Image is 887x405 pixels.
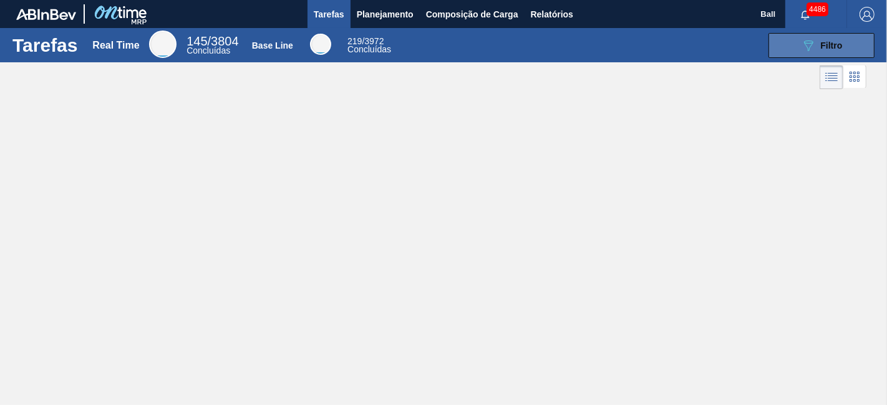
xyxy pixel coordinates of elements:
span: / 3804 [187,34,238,48]
div: Real Time [149,31,177,58]
span: Concluídas [187,45,230,55]
div: Visão em Lista [820,65,843,89]
span: Relatórios [531,7,573,22]
span: Concluídas [347,44,391,54]
span: / 3972 [347,36,384,46]
button: Notificações [785,6,825,23]
div: Real Time [92,40,139,51]
div: Base Line [310,34,331,55]
span: 4486 [807,2,828,16]
h1: Tarefas [12,38,78,52]
span: 145 [187,34,207,48]
span: Planejamento [357,7,414,22]
div: Base Line [252,40,293,50]
div: Real Time [187,36,238,55]
button: Filtro [768,33,875,58]
div: Visão em Cards [843,65,866,89]
span: Composição de Carga [426,7,518,22]
img: Logout [860,7,875,22]
span: 219 [347,36,362,46]
img: TNhmsLtSVTkK8tSr43FrP2fwEKptu5GPRR3wAAAABJRU5ErkJggg== [16,9,76,20]
span: Tarefas [314,7,344,22]
span: Filtro [821,40,843,50]
div: Base Line [347,37,391,54]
